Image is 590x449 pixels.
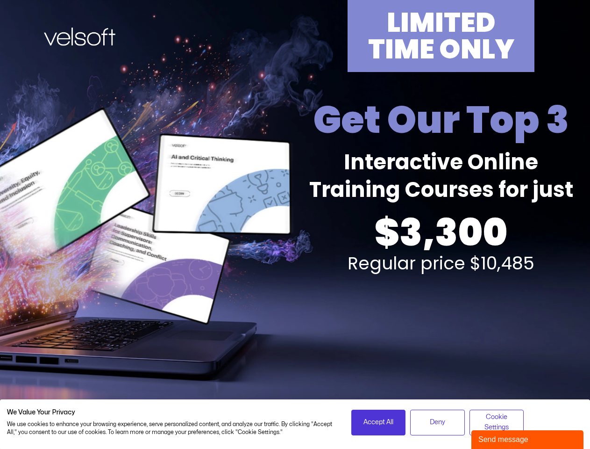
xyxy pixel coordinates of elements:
button: Adjust cookie preferences [469,410,524,435]
span: Cookie Settings [476,412,518,433]
h2: Get Our Top 3 [298,95,585,144]
h2: Regular price $10,485 [298,254,585,272]
span: Deny [430,417,445,427]
button: Accept all cookies [351,410,406,435]
h2: LIMITED TIME ONLY [352,9,530,63]
h2: We Value Your Privacy [7,408,337,417]
iframe: chat widget [471,428,585,449]
span: Accept All [363,417,393,427]
button: Deny all cookies [410,410,465,435]
h2: Interactive Online Training Courses for just [298,149,585,203]
p: We use cookies to enhance your browsing experience, serve personalized content, and analyze our t... [7,420,337,436]
h2: $3,300 [298,208,585,257]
